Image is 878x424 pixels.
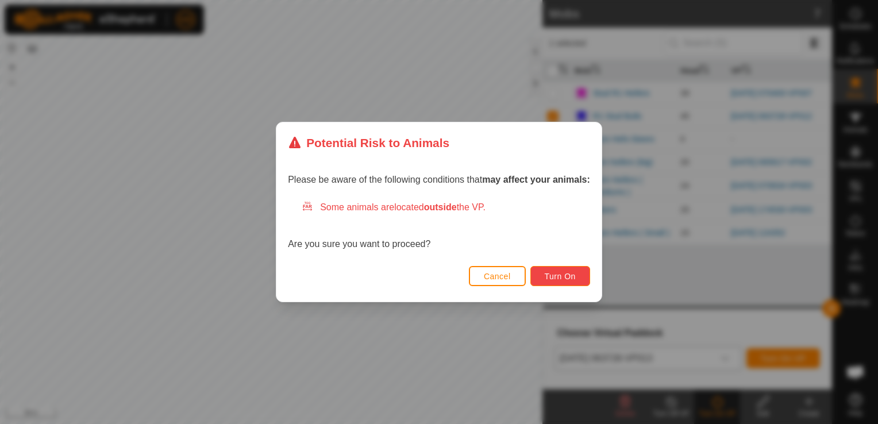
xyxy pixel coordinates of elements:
strong: may affect your animals: [482,175,590,184]
div: Some animals are [302,201,590,214]
span: Cancel [484,272,511,281]
span: located the VP. [394,202,486,212]
div: Are you sure you want to proceed? [288,201,590,251]
span: Turn On [545,272,576,281]
strong: outside [424,202,457,212]
div: Potential Risk to Animals [288,134,449,152]
span: Please be aware of the following conditions that [288,175,590,184]
button: Turn On [530,266,590,286]
button: Cancel [469,266,526,286]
